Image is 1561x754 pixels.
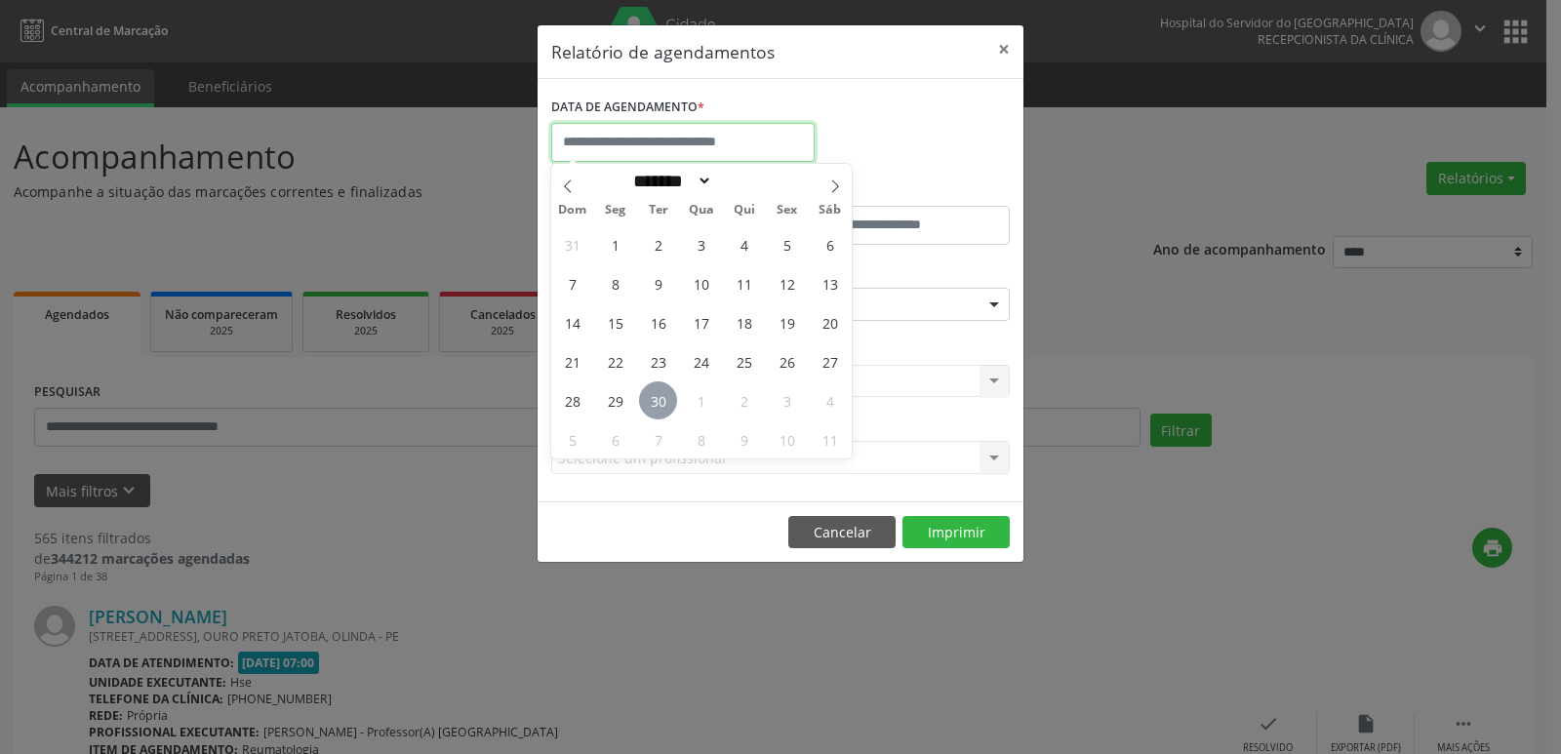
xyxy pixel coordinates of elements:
[811,420,849,458] span: Outubro 11, 2025
[768,225,806,263] span: Setembro 5, 2025
[596,303,634,341] span: Setembro 15, 2025
[596,264,634,302] span: Setembro 8, 2025
[768,342,806,380] span: Setembro 26, 2025
[682,381,720,419] span: Outubro 1, 2025
[682,342,720,380] span: Setembro 24, 2025
[788,516,896,549] button: Cancelar
[785,176,1010,206] label: ATÉ
[902,516,1010,549] button: Imprimir
[551,204,594,217] span: Dom
[811,381,849,419] span: Outubro 4, 2025
[639,342,677,380] span: Setembro 23, 2025
[768,264,806,302] span: Setembro 12, 2025
[725,381,763,419] span: Outubro 2, 2025
[811,225,849,263] span: Setembro 6, 2025
[682,420,720,458] span: Outubro 8, 2025
[553,264,591,302] span: Setembro 7, 2025
[811,264,849,302] span: Setembro 13, 2025
[725,264,763,302] span: Setembro 11, 2025
[553,342,591,380] span: Setembro 21, 2025
[766,204,809,217] span: Sex
[551,39,775,64] h5: Relatório de agendamentos
[811,342,849,380] span: Setembro 27, 2025
[596,381,634,419] span: Setembro 29, 2025
[553,381,591,419] span: Setembro 28, 2025
[680,204,723,217] span: Qua
[984,25,1023,73] button: Close
[725,342,763,380] span: Setembro 25, 2025
[639,381,677,419] span: Setembro 30, 2025
[723,204,766,217] span: Qui
[725,420,763,458] span: Outubro 9, 2025
[809,204,852,217] span: Sáb
[768,303,806,341] span: Setembro 19, 2025
[639,420,677,458] span: Outubro 7, 2025
[626,171,712,191] select: Month
[811,303,849,341] span: Setembro 20, 2025
[553,225,591,263] span: Agosto 31, 2025
[553,420,591,458] span: Outubro 5, 2025
[712,171,777,191] input: Year
[639,225,677,263] span: Setembro 2, 2025
[596,420,634,458] span: Outubro 6, 2025
[596,225,634,263] span: Setembro 1, 2025
[594,204,637,217] span: Seg
[596,342,634,380] span: Setembro 22, 2025
[768,381,806,419] span: Outubro 3, 2025
[682,264,720,302] span: Setembro 10, 2025
[682,303,720,341] span: Setembro 17, 2025
[682,225,720,263] span: Setembro 3, 2025
[768,420,806,458] span: Outubro 10, 2025
[639,303,677,341] span: Setembro 16, 2025
[725,225,763,263] span: Setembro 4, 2025
[551,93,704,123] label: DATA DE AGENDAMENTO
[553,303,591,341] span: Setembro 14, 2025
[725,303,763,341] span: Setembro 18, 2025
[637,204,680,217] span: Ter
[639,264,677,302] span: Setembro 9, 2025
